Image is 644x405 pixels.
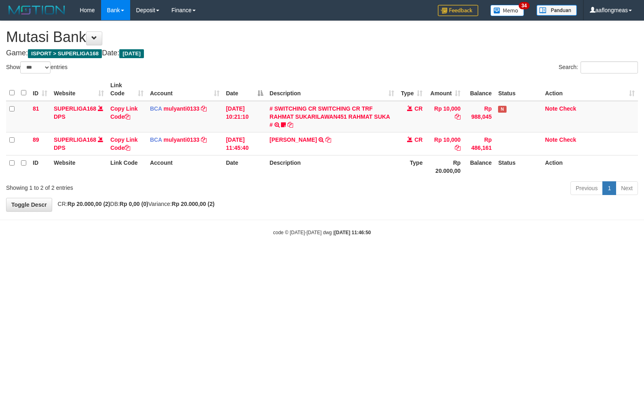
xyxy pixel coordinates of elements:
span: CR [414,105,422,112]
th: Account [147,155,223,178]
span: 89 [33,136,39,143]
a: Check [559,105,576,112]
a: Note [545,105,557,112]
a: Check [559,136,576,143]
td: Rp 988,045 [464,101,495,132]
th: Action [542,155,638,178]
strong: Rp 20.000,00 (2) [68,201,110,207]
span: Has Note [498,106,506,113]
a: Copy # SWITCHING CR SWITCHING CR TRF RAHMAT SUKARILAWAN451 RAHMAT SUKA # to clipboard [287,122,293,128]
h4: Game: Date: [6,49,638,57]
img: MOTION_logo.png [6,4,68,16]
td: Rp 486,161 [464,132,495,155]
th: ID: activate to sort column ascending [30,78,51,101]
td: [DATE] 11:45:40 [223,132,266,155]
a: Next [616,181,638,195]
th: Date [223,155,266,178]
th: ID [30,155,51,178]
img: Feedback.jpg [438,5,478,16]
th: Status [495,155,542,178]
td: Rp 10,000 [426,101,464,132]
a: Copy Link Code [110,105,138,120]
th: Description [266,155,398,178]
td: Rp 10,000 [426,132,464,155]
a: 1 [602,181,616,195]
a: Toggle Descr [6,198,52,212]
th: Website [51,155,107,178]
span: CR [414,136,422,143]
a: Note [545,136,557,143]
th: Type: activate to sort column ascending [397,78,426,101]
th: Link Code: activate to sort column ascending [107,78,147,101]
th: Balance [464,155,495,178]
a: mulyanti0133 [164,136,200,143]
small: code © [DATE]-[DATE] dwg | [273,230,371,235]
th: Balance [464,78,495,101]
th: Status [495,78,542,101]
strong: Rp 20.000,00 (2) [172,201,215,207]
label: Search: [559,61,638,73]
a: SUPERLIGA168 [54,105,96,112]
a: Copy mulyanti0133 to clipboard [201,105,207,112]
a: [PERSON_NAME] [270,136,317,143]
span: ISPORT > SUPERLIGA168 [28,49,102,58]
a: Copy Rp 10,000 to clipboard [455,145,460,151]
input: Search: [581,61,638,73]
td: [DATE] 10:21:10 [223,101,266,132]
th: Link Code [107,155,147,178]
span: BCA [150,136,162,143]
a: Copy TEGAR WINATA to clipboard [325,136,331,143]
th: Amount: activate to sort column ascending [426,78,464,101]
img: Button%20Memo.svg [490,5,524,16]
a: SUPERLIGA168 [54,136,96,143]
a: Copy mulyanti0133 to clipboard [201,136,207,143]
th: Website: activate to sort column ascending [51,78,107,101]
span: [DATE] [119,49,144,58]
select: Showentries [20,61,51,73]
strong: Rp 0,00 (0) [120,201,148,207]
img: panduan.png [536,5,577,16]
a: Previous [570,181,603,195]
a: # SWITCHING CR SWITCHING CR TRF RAHMAT SUKARILAWAN451 RAHMAT SUKA # [270,105,390,128]
span: 34 [519,2,530,9]
h1: Mutasi Bank [6,29,638,45]
th: Rp 20.000,00 [426,155,464,178]
td: DPS [51,101,107,132]
div: Showing 1 to 2 of 2 entries [6,180,262,192]
td: DPS [51,132,107,155]
span: BCA [150,105,162,112]
a: mulyanti0133 [164,105,200,112]
span: CR: DB: Variance: [54,201,215,207]
span: 81 [33,105,39,112]
strong: [DATE] 11:46:50 [334,230,371,235]
th: Account: activate to sort column ascending [147,78,223,101]
th: Date: activate to sort column descending [223,78,266,101]
th: Action: activate to sort column ascending [542,78,638,101]
a: Copy Link Code [110,136,138,151]
a: Copy Rp 10,000 to clipboard [455,113,460,120]
th: Description: activate to sort column ascending [266,78,398,101]
th: Type [397,155,426,178]
label: Show entries [6,61,68,73]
